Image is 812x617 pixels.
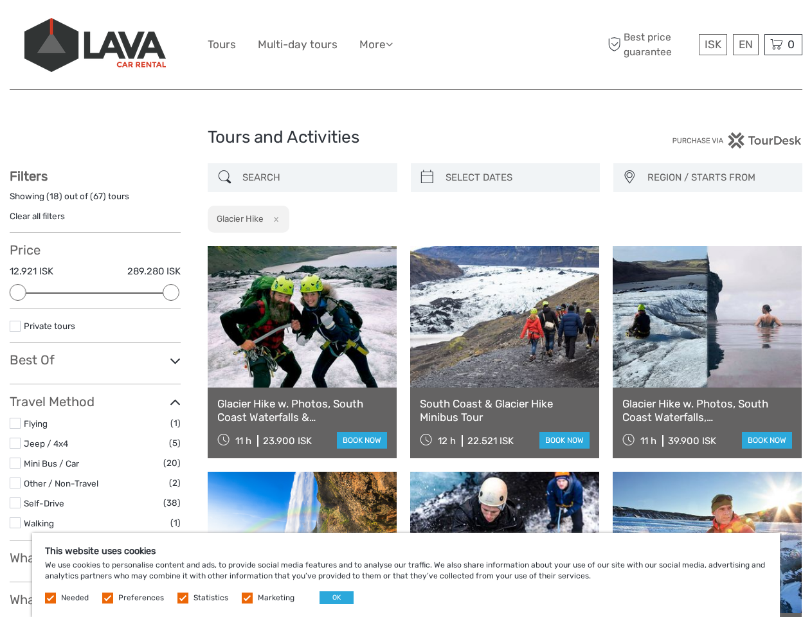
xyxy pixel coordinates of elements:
input: SEARCH [237,166,390,189]
label: Statistics [194,593,228,604]
a: Glacier Hike w. Photos, South Coast Waterfalls & [GEOGRAPHIC_DATA] [217,397,387,424]
h3: What do you want to do? [10,592,181,607]
div: We use cookies to personalise content and ads, to provide social media features and to analyse ou... [32,533,780,617]
a: Walking [24,518,54,528]
span: 12 h [438,435,456,447]
p: We're away right now. Please check back later! [18,22,145,33]
span: (2) [169,476,181,490]
button: Open LiveChat chat widget [148,20,163,35]
div: 39.900 ISK [668,435,716,447]
h3: Travel Method [10,394,181,409]
button: OK [320,591,354,604]
a: Tours [208,35,236,54]
h1: Tours and Activities [208,127,604,148]
h2: Glacier Hike [217,213,264,224]
span: (20) [163,456,181,470]
a: Other / Non-Travel [24,478,98,488]
img: PurchaseViaTourDesk.png [672,132,802,148]
label: Preferences [118,593,164,604]
button: x [266,212,283,226]
h3: Price [10,242,181,258]
span: Best price guarantee [604,30,696,58]
a: Self-Drive [24,498,64,508]
label: 289.280 ISK [127,265,181,278]
a: Mini Bus / Car [24,458,79,469]
div: 22.521 ISK [467,435,514,447]
span: (38) [163,496,181,510]
div: Showing ( ) out of ( ) tours [10,190,181,210]
a: book now [337,432,387,449]
h5: This website uses cookies [45,546,767,557]
span: 0 [786,38,797,51]
label: 18 [50,190,59,202]
img: 523-13fdf7b0-e410-4b32-8dc9-7907fc8d33f7_logo_big.jpg [24,18,166,72]
a: book now [742,432,792,449]
span: 11 h [640,435,656,447]
span: 11 h [235,435,251,447]
div: EN [733,34,759,55]
span: (1) [170,416,181,431]
label: 12.921 ISK [10,265,53,278]
a: South Coast & Glacier Hike Minibus Tour [420,397,590,424]
strong: Filters [10,168,48,184]
a: Multi-day tours [258,35,338,54]
a: book now [539,432,590,449]
a: Clear all filters [10,211,65,221]
h3: Best Of [10,352,181,368]
label: 67 [93,190,103,202]
label: Marketing [258,593,294,604]
div: 23.900 ISK [263,435,312,447]
a: Jeep / 4x4 [24,438,68,449]
a: Flying [24,418,48,429]
span: ISK [705,38,721,51]
a: Private tours [24,321,75,331]
input: SELECT DATES [440,166,593,189]
button: REGION / STARTS FROM [642,167,796,188]
h3: What do you want to see? [10,550,181,566]
a: Glacier Hike w. Photos, South Coast Waterfalls, [GEOGRAPHIC_DATA] and [GEOGRAPHIC_DATA] [622,397,792,424]
label: Needed [61,593,89,604]
span: (1) [170,515,181,530]
span: (5) [169,436,181,451]
a: More [359,35,393,54]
